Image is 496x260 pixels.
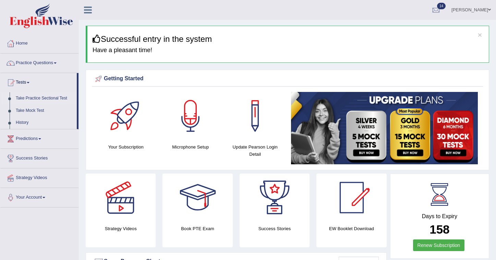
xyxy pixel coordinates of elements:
h4: Microphone Setup [162,143,220,151]
h4: Strategy Videos [86,225,156,232]
span: 14 [437,3,446,9]
h3: Successful entry in the system [93,35,484,44]
h4: EW Booklet Download [316,225,386,232]
h4: Days to Expiry [398,213,481,220]
h4: Success Stories [240,225,310,232]
a: History [13,117,77,129]
div: Getting Started [94,74,481,84]
a: Take Practice Sectional Test [13,92,77,105]
a: Home [0,34,78,51]
h4: Book PTE Exam [162,225,232,232]
a: Take Mock Test [13,105,77,117]
a: Success Stories [0,149,78,166]
a: Practice Questions [0,54,78,71]
h4: Have a pleasant time! [93,47,484,54]
img: small5.jpg [291,92,478,164]
a: Predictions [0,129,78,146]
a: Strategy Videos [0,168,78,186]
a: Renew Subscription [413,239,465,251]
h4: Your Subscription [97,143,155,151]
a: Your Account [0,188,78,205]
a: Tests [0,73,77,90]
b: 158 [430,223,449,236]
button: × [478,31,482,38]
h4: Update Pearson Login Detail [226,143,284,158]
